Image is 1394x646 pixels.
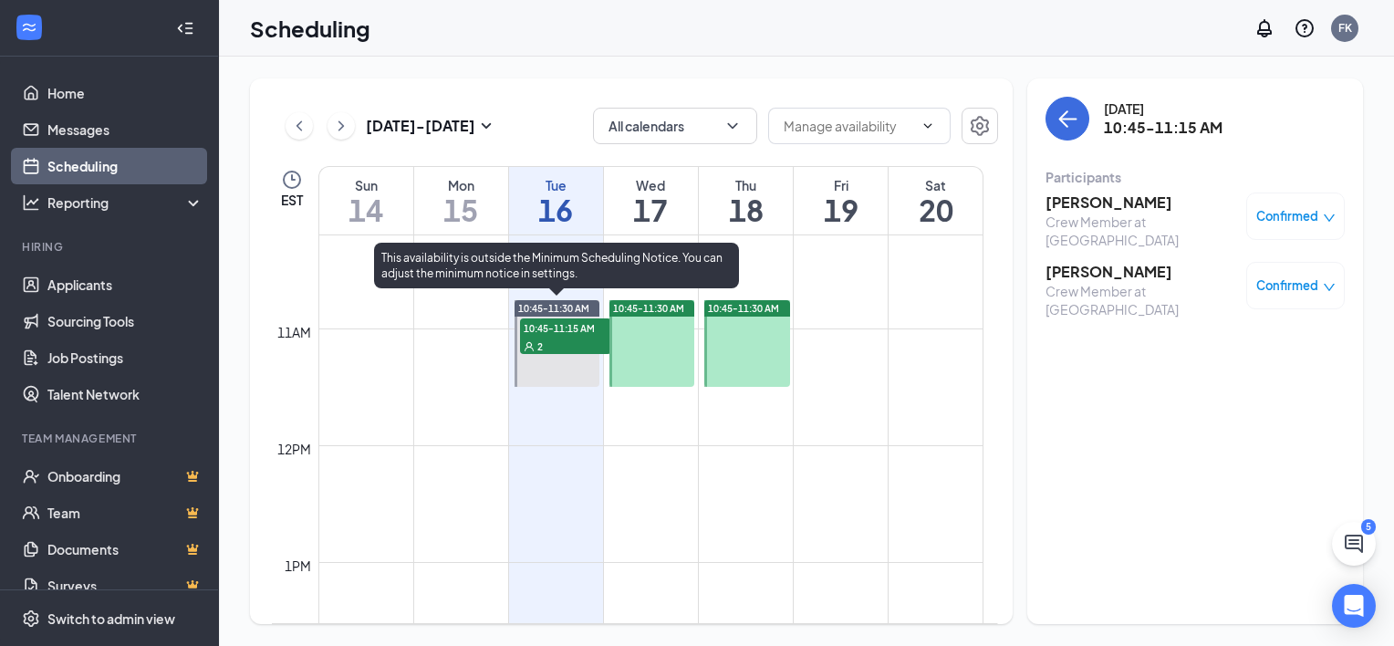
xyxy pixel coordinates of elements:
[20,18,38,36] svg: WorkstreamLogo
[47,111,203,148] a: Messages
[962,108,998,144] button: Settings
[332,115,350,137] svg: ChevronRight
[286,112,313,140] button: ChevronLeft
[366,116,475,136] h3: [DATE] - [DATE]
[1056,108,1078,130] svg: ArrowLeft
[604,194,698,225] h1: 17
[613,302,684,315] span: 10:45-11:30 AM
[281,556,315,576] div: 1pm
[1256,207,1318,225] span: Confirmed
[176,19,194,37] svg: Collapse
[22,431,200,446] div: Team Management
[250,13,370,44] h1: Scheduling
[889,167,983,234] a: September 20, 2025
[518,302,589,315] span: 10:45-11:30 AM
[1254,17,1275,39] svg: Notifications
[47,303,203,339] a: Sourcing Tools
[794,176,888,194] div: Fri
[699,176,793,194] div: Thu
[1045,262,1237,282] h3: [PERSON_NAME]
[1045,282,1237,318] div: Crew Member at [GEOGRAPHIC_DATA]
[22,239,200,255] div: Hiring
[1104,118,1222,138] h3: 10:45-11:15 AM
[921,119,935,133] svg: ChevronDown
[1361,519,1376,535] div: 5
[723,117,742,135] svg: ChevronDown
[47,148,203,184] a: Scheduling
[22,610,40,628] svg: Settings
[708,302,779,315] span: 10:45-11:30 AM
[1323,212,1336,224] span: down
[274,439,315,459] div: 12pm
[1332,522,1376,566] button: ChatActive
[47,610,175,628] div: Switch to admin view
[1294,17,1316,39] svg: QuestionInfo
[47,193,204,212] div: Reporting
[281,191,303,209] span: EST
[1332,584,1376,628] div: Open Intercom Messenger
[1343,533,1365,555] svg: ChatActive
[1256,276,1318,295] span: Confirmed
[604,167,698,234] a: September 17, 2025
[593,108,757,144] button: All calendarsChevronDown
[319,194,413,225] h1: 14
[1104,99,1222,118] div: [DATE]
[47,75,203,111] a: Home
[414,176,508,194] div: Mon
[1045,193,1237,213] h3: [PERSON_NAME]
[509,176,603,194] div: Tue
[1323,281,1336,294] span: down
[47,568,203,604] a: SurveysCrown
[1338,20,1352,36] div: FK
[47,531,203,568] a: DocumentsCrown
[475,115,497,137] svg: SmallChevronDown
[47,376,203,412] a: Talent Network
[374,243,739,288] div: This availability is outside the Minimum Scheduling Notice. You can adjust the minimum notice in ...
[699,194,793,225] h1: 18
[319,176,413,194] div: Sun
[969,115,991,137] svg: Settings
[524,341,535,352] svg: User
[1045,213,1237,249] div: Crew Member at [GEOGRAPHIC_DATA]
[328,112,355,140] button: ChevronRight
[784,116,913,136] input: Manage availability
[889,176,983,194] div: Sat
[47,339,203,376] a: Job Postings
[47,495,203,531] a: TeamCrown
[319,167,413,234] a: September 14, 2025
[889,194,983,225] h1: 20
[537,340,543,353] span: 2
[22,193,40,212] svg: Analysis
[1045,97,1089,141] button: back-button
[414,167,508,234] a: September 15, 2025
[520,318,611,337] span: 10:45-11:15 AM
[281,169,303,191] svg: Clock
[274,322,315,342] div: 11am
[1045,168,1345,186] div: Participants
[47,266,203,303] a: Applicants
[794,167,888,234] a: September 19, 2025
[604,176,698,194] div: Wed
[290,115,308,137] svg: ChevronLeft
[414,194,508,225] h1: 15
[47,458,203,495] a: OnboardingCrown
[509,194,603,225] h1: 16
[509,167,603,234] a: September 16, 2025
[794,194,888,225] h1: 19
[699,167,793,234] a: September 18, 2025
